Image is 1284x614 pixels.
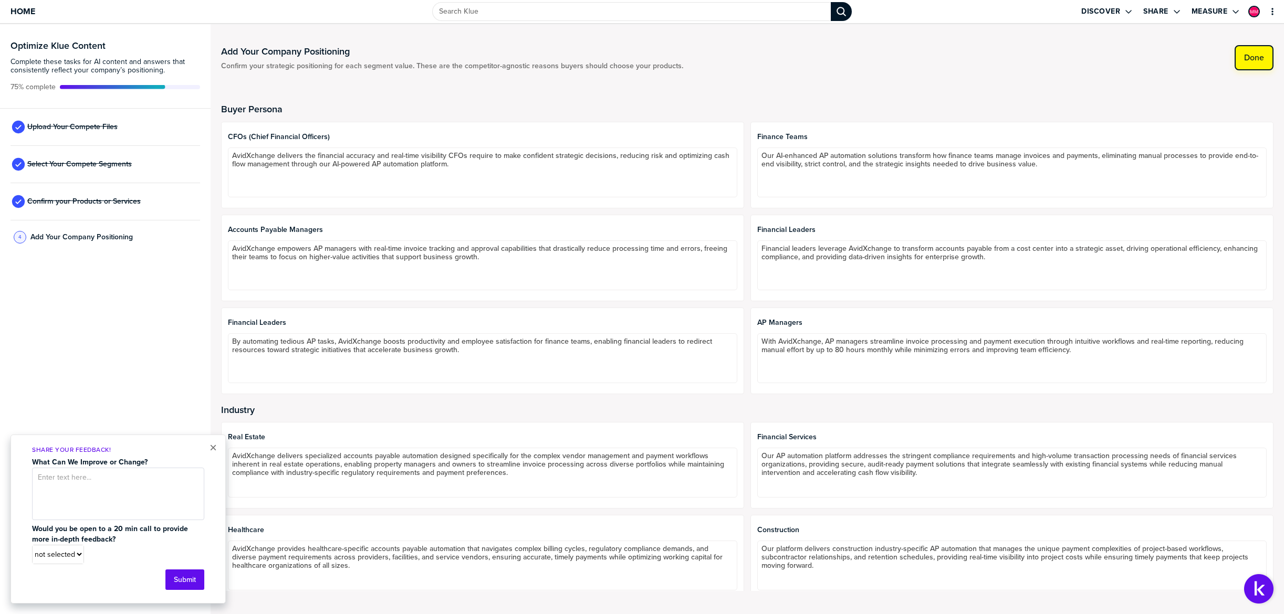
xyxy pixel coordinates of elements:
[1244,52,1264,63] label: Done
[221,405,1273,415] h2: Industry
[221,45,683,58] h1: Add Your Company Positioning
[757,448,1267,497] textarea: Our AP automation platform addresses the stringent compliance requirements and high-volume transa...
[11,58,200,75] span: Complete these tasks for AI content and answers that consistently reflect your company’s position...
[1247,5,1261,18] a: Edit Profile
[1249,7,1259,16] img: d83e2e17fc20b52e3f2b9cbd2818cdb1-sml.png
[757,133,1267,141] span: Finance Teams
[221,104,1273,114] h2: Buyer Persona
[1192,7,1228,16] label: Measure
[228,526,737,534] span: Healthcare
[228,240,737,290] textarea: AvidXchange empowers AP managers with real-time invoice tracking and approval capabilities that d...
[32,446,204,454] p: Share Your Feedback!
[27,123,118,131] span: Upload Your Compete Files
[221,62,683,70] span: Confirm your strategic positioning for each segment value. These are the competitor-agnostic reas...
[27,160,132,168] span: Select Your Compete Segments
[11,83,56,91] span: Active
[1248,6,1260,17] div: Mercedes McAndrew
[757,319,1267,327] span: AP Managers
[228,333,737,383] textarea: By automating tedious AP tasks, AvidXchange boosts productivity and employee satisfaction for fin...
[1244,574,1273,604] button: Open Support Center
[432,2,831,21] input: Search Klue
[11,7,35,16] span: Home
[228,226,737,234] span: Accounts Payable Managers
[210,441,217,454] button: Close
[30,233,133,241] span: Add Your Company Positioning
[27,197,141,206] span: Confirm your Products or Services
[228,319,737,327] span: Financial Leaders
[228,433,737,441] span: Real Estate
[32,523,190,545] strong: Would you be open to a 20 min call to provide more in-depth feedback?
[165,569,204,590] button: Submit
[228,133,737,141] span: CFOs (Chief Financial Officers)
[228,147,737,197] textarea: AvidXchange delivers the financial accuracy and real-time visibility CFOs require to make confide...
[757,226,1267,234] span: Financial Leaders
[1143,7,1168,16] label: Share
[757,433,1267,441] span: Financial Services
[11,41,200,50] h3: Optimize Klue Content
[757,526,1267,534] span: Construction
[757,333,1267,383] textarea: With AvidXchange, AP managers streamline invoice processing and payment execution through intuiti...
[228,541,737,590] textarea: AvidXchange provides healthcare-specific accounts payable automation that navigates complex billi...
[757,240,1267,290] textarea: Financial leaders leverage AvidXchange to transform accounts payable from a cost center into a st...
[1081,7,1120,16] label: Discover
[757,147,1267,197] textarea: Our AI-enhanced AP automation solutions transform how finance teams manage invoices and payments,...
[228,448,737,497] textarea: AvidXchange delivers specialized accounts payable automation designed specifically for the comple...
[831,2,852,21] div: Search Klue
[757,541,1267,590] textarea: Our platform delivers construction industry-specific AP automation that manages the unique paymen...
[32,457,148,468] strong: What Can We Improve or Change?
[18,233,22,241] span: 4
